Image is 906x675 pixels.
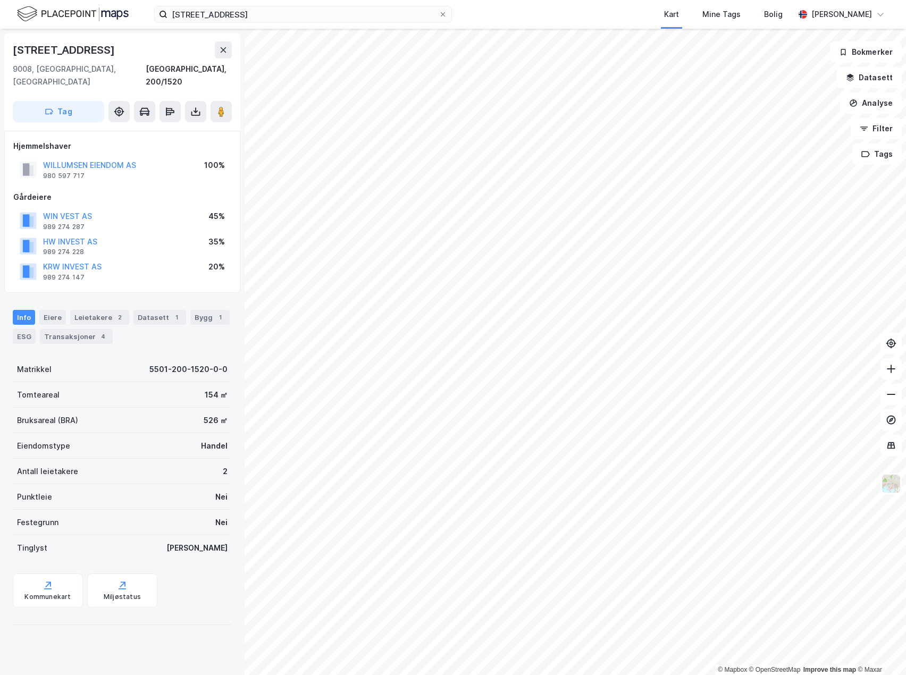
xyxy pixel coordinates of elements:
div: [STREET_ADDRESS] [13,41,117,58]
div: Antall leietakere [17,465,78,478]
a: Mapbox [718,666,747,673]
div: Hjemmelshaver [13,140,231,153]
div: ESG [13,329,36,344]
button: Filter [851,118,902,139]
input: Søk på adresse, matrikkel, gårdeiere, leietakere eller personer [167,6,439,22]
div: Gårdeiere [13,191,231,204]
button: Analyse [840,92,902,114]
div: 2 [114,312,125,323]
div: Nei [215,491,228,503]
button: Datasett [837,67,902,88]
div: Kontrollprogram for chat [853,624,906,675]
div: 526 ㎡ [204,414,228,427]
div: 980 597 717 [43,172,85,180]
div: [GEOGRAPHIC_DATA], 200/1520 [146,63,232,88]
div: 989 274 228 [43,248,84,256]
div: 100% [204,159,225,172]
div: Bruksareal (BRA) [17,414,78,427]
div: Miljøstatus [104,593,141,601]
img: logo.f888ab2527a4732fd821a326f86c7f29.svg [17,5,129,23]
iframe: Chat Widget [853,624,906,675]
div: Festegrunn [17,516,58,529]
button: Bokmerker [830,41,902,63]
div: 1 [171,312,182,323]
div: 989 274 287 [43,223,85,231]
div: Bygg [190,310,230,325]
div: [PERSON_NAME] [811,8,872,21]
button: Tag [13,101,104,122]
div: 9008, [GEOGRAPHIC_DATA], [GEOGRAPHIC_DATA] [13,63,146,88]
div: Kart [664,8,679,21]
div: 1 [215,312,225,323]
div: 20% [208,260,225,273]
div: 45% [208,210,225,223]
div: Handel [201,440,228,452]
div: 5501-200-1520-0-0 [149,363,228,376]
div: 35% [208,235,225,248]
div: Bolig [764,8,783,21]
div: Info [13,310,35,325]
a: OpenStreetMap [749,666,801,673]
div: Transaksjoner [40,329,113,344]
div: Nei [215,516,228,529]
div: Eiendomstype [17,440,70,452]
div: Tomteareal [17,389,60,401]
div: Mine Tags [702,8,741,21]
img: Z [881,474,901,494]
div: Eiere [39,310,66,325]
div: 989 274 147 [43,273,85,282]
div: Matrikkel [17,363,52,376]
div: Kommunekart [24,593,71,601]
a: Improve this map [803,666,856,673]
div: Datasett [133,310,186,325]
button: Tags [852,144,902,165]
div: 2 [223,465,228,478]
div: 4 [98,331,108,342]
div: Tinglyst [17,542,47,554]
div: 154 ㎡ [205,389,228,401]
div: Leietakere [70,310,129,325]
div: [PERSON_NAME] [166,542,228,554]
div: Punktleie [17,491,52,503]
